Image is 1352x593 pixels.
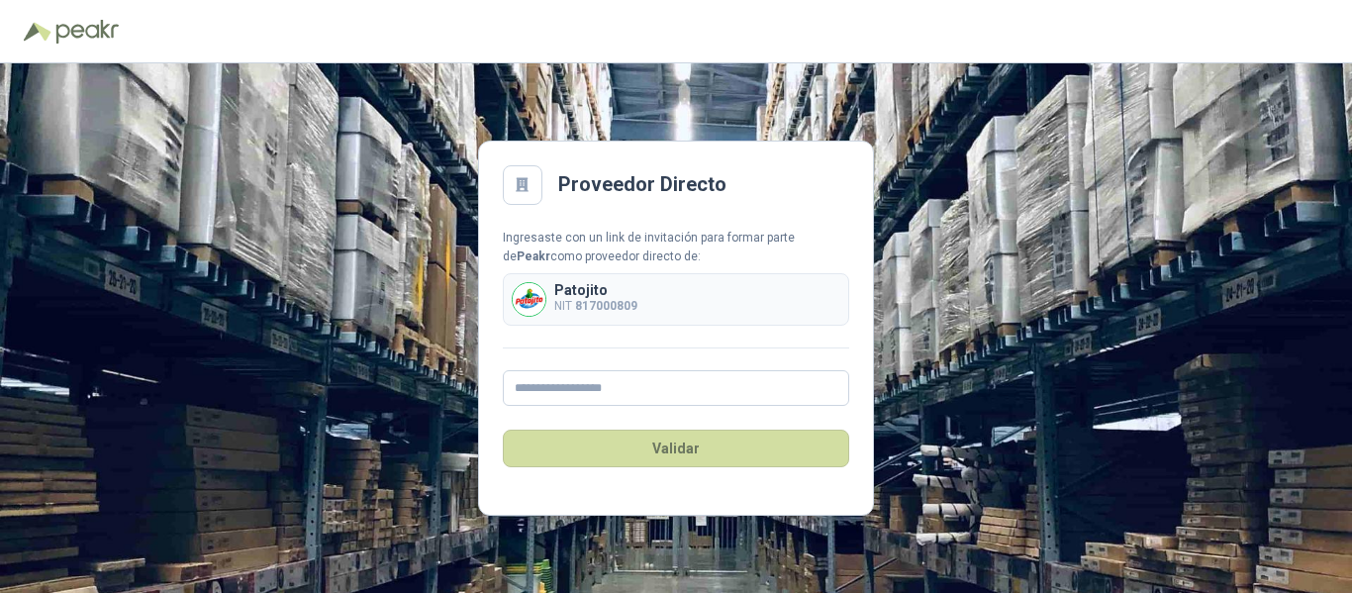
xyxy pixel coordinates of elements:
b: 817000809 [575,299,637,313]
p: Patojito [554,283,637,297]
img: Logo [24,22,51,42]
img: Company Logo [513,283,545,316]
img: Peakr [55,20,119,44]
div: Ingresaste con un link de invitación para formar parte de como proveedor directo de: [503,229,849,266]
h2: Proveedor Directo [558,169,726,200]
b: Peakr [517,249,550,263]
p: NIT [554,297,637,316]
button: Validar [503,430,849,467]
